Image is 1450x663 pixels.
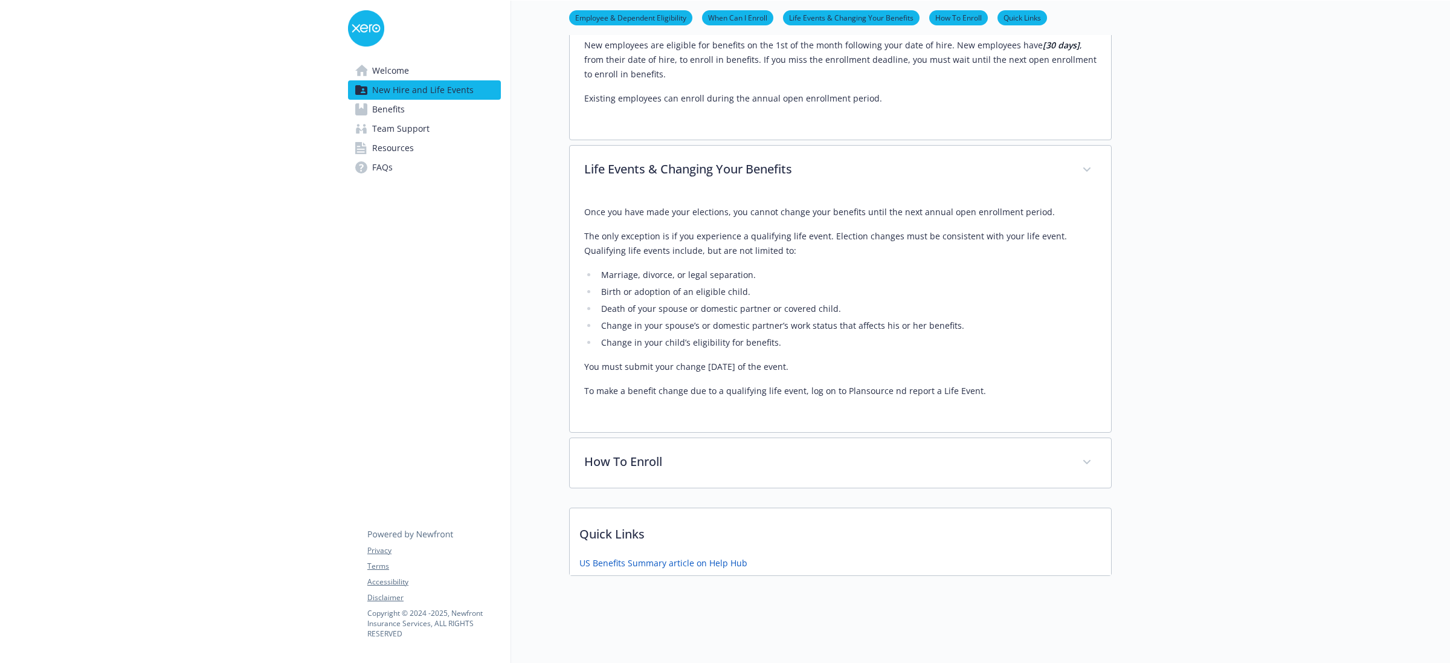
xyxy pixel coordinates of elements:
[584,91,1097,106] p: Existing employees can enroll during the annual open enrollment period.
[348,119,501,138] a: Team Support
[584,384,1097,398] p: To make a benefit change due to a qualifying life event, log on to Plansource nd report a Life Ev...
[372,138,414,158] span: Resources
[348,80,501,100] a: New Hire and Life Events
[584,453,1068,471] p: How To Enroll
[570,438,1111,488] div: How To Enroll
[372,158,393,177] span: FAQs
[1043,39,1080,51] strong: [30 days]
[598,302,1097,316] li: Death of your spouse or domestic partner or covered child.
[367,577,500,587] a: Accessibility
[570,28,1111,140] div: When Can I Enroll
[598,335,1097,350] li: Change in your child’s eligibility for benefits.
[569,11,692,23] a: Employee & Dependent Eligibility
[584,160,1068,178] p: Life Events & Changing Your Benefits
[598,268,1097,282] li: Marriage, divorce, or legal separation.
[584,360,1097,374] p: You must submit your change [DATE] of the event.
[372,100,405,119] span: Benefits
[584,205,1097,219] p: Once you have made your elections, you cannot change your benefits until the next annual open enr...
[584,229,1097,258] p: The only exception is if you experience a qualifying life event. Election changes must be consist...
[929,11,988,23] a: How To Enroll
[584,38,1097,82] p: New employees are eligible for benefits on the 1st of the month following your date of hire. New ...
[598,319,1097,333] li: Change in your spouse’s or domestic partner’s work status that affects his or her benefits.
[367,561,500,572] a: Terms
[570,146,1111,195] div: Life Events & Changing Your Benefits
[570,195,1111,432] div: Life Events & Changing Your Benefits
[702,11,773,23] a: When Can I Enroll
[372,119,430,138] span: Team Support
[598,285,1097,299] li: Birth or adoption of an eligible child.
[997,11,1047,23] a: Quick Links
[367,592,500,603] a: Disclaimer
[348,138,501,158] a: Resources
[372,61,409,80] span: Welcome
[367,545,500,556] a: Privacy
[579,557,747,569] a: US Benefits Summary article on Help Hub
[348,61,501,80] a: Welcome
[348,158,501,177] a: FAQs
[367,608,500,639] p: Copyright © 2024 - 2025 , Newfront Insurance Services, ALL RIGHTS RESERVED
[372,80,474,100] span: New Hire and Life Events
[348,100,501,119] a: Benefits
[570,508,1111,553] p: Quick Links
[783,11,920,23] a: Life Events & Changing Your Benefits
